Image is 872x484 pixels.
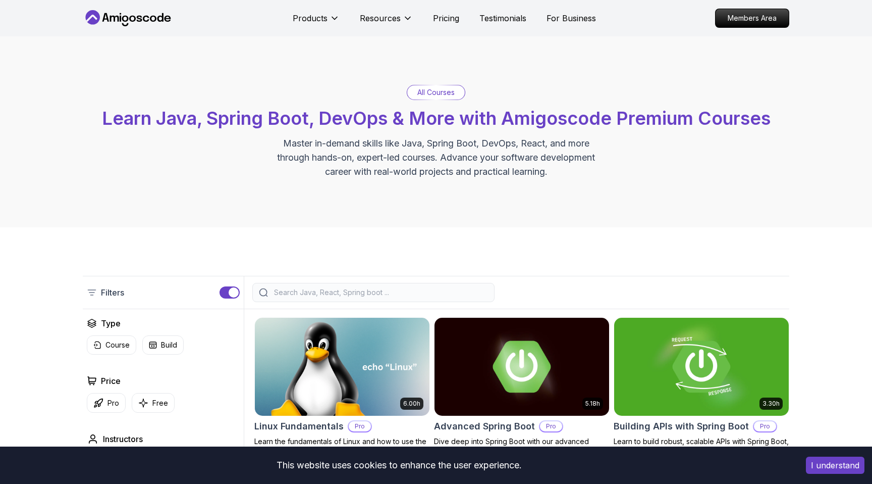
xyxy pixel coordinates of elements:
h2: Linux Fundamentals [254,419,344,433]
p: Build [161,340,177,350]
a: Members Area [715,9,789,28]
a: For Business [547,12,596,24]
input: Search Java, React, Spring boot ... [272,287,488,298]
p: Learn to build robust, scalable APIs with Spring Boot, mastering REST principles, JSON handling, ... [614,437,789,467]
p: All Courses [417,87,455,98]
button: Pro [87,393,126,413]
p: Pro [349,421,371,431]
p: Members Area [716,9,789,27]
button: Course [87,335,136,355]
img: Linux Fundamentals card [255,318,429,416]
h2: Instructors [103,433,143,445]
p: Pro [540,421,562,431]
p: 6.00h [403,400,420,408]
p: Products [293,12,328,24]
p: Dive deep into Spring Boot with our advanced course, designed to take your skills from intermedia... [434,437,610,467]
span: Learn Java, Spring Boot, DevOps & More with Amigoscode Premium Courses [102,107,771,129]
p: Free [152,398,168,408]
a: Linux Fundamentals card6.00hLinux FundamentalsProLearn the fundamentals of Linux and how to use t... [254,317,430,457]
div: This website uses cookies to enhance the user experience. [8,454,791,476]
h2: Advanced Spring Boot [434,419,535,433]
button: Accept cookies [806,457,864,474]
button: Free [132,393,175,413]
img: Advanced Spring Boot card [434,318,609,416]
h2: Building APIs with Spring Boot [614,419,749,433]
p: Master in-demand skills like Java, Spring Boot, DevOps, React, and more through hands-on, expert-... [266,136,606,179]
a: Pricing [433,12,459,24]
p: Filters [101,286,124,299]
p: Resources [360,12,401,24]
h2: Price [101,375,121,387]
a: Building APIs with Spring Boot card3.30hBuilding APIs with Spring BootProLearn to build robust, s... [614,317,789,467]
h2: Type [101,317,121,329]
p: Pro [107,398,119,408]
p: Course [105,340,130,350]
p: Learn the fundamentals of Linux and how to use the command line [254,437,430,457]
button: Products [293,12,340,32]
button: Resources [360,12,413,32]
p: 5.18h [585,400,600,408]
button: Build [142,335,184,355]
p: Pro [754,421,776,431]
a: Advanced Spring Boot card5.18hAdvanced Spring BootProDive deep into Spring Boot with our advanced... [434,317,610,467]
p: 3.30h [762,400,780,408]
img: Building APIs with Spring Boot card [614,318,789,416]
a: Testimonials [479,12,526,24]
